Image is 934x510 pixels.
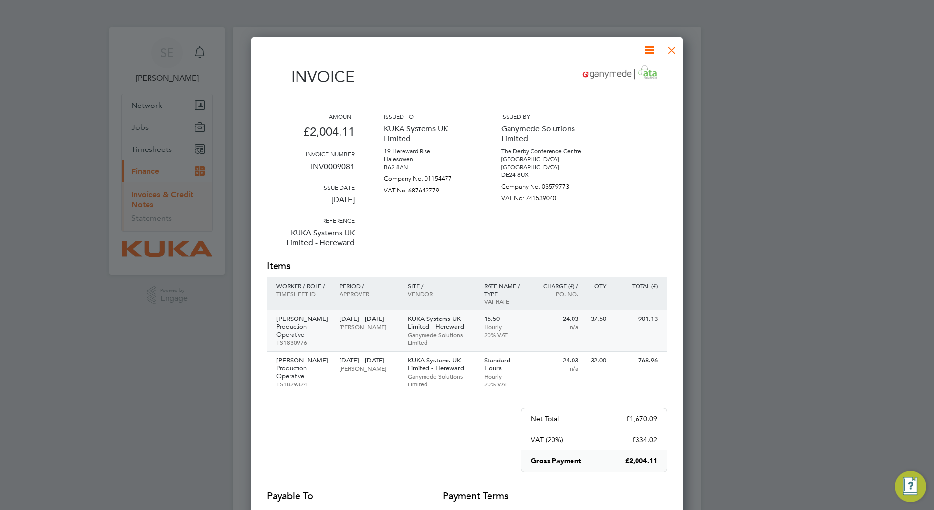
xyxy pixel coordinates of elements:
p: QTY [588,282,606,290]
p: Company No: 01154477 [384,171,472,183]
p: Ganymede Solutions Limited [408,331,474,346]
p: [PERSON_NAME] [340,364,398,372]
p: [PERSON_NAME] [276,357,330,364]
h2: Items [267,259,667,273]
p: 768.96 [616,357,658,364]
p: 20% VAT [484,331,527,339]
p: [PERSON_NAME] [276,315,330,323]
h3: Issued to [384,112,472,120]
p: [DATE] [267,191,355,216]
h3: Invoice number [267,150,355,158]
p: Rate name / type [484,282,527,297]
p: Hourly [484,372,527,380]
p: Production Operative [276,364,330,380]
p: Hourly [484,323,527,331]
h3: Reference [267,216,355,224]
img: ganymedesolutions-logo-remittance.png [579,64,667,82]
p: Po. No. [536,290,578,297]
p: 20% VAT [484,380,527,388]
h3: Issued by [501,112,589,120]
p: DE24 8UX [501,171,589,179]
p: [GEOGRAPHIC_DATA] [501,163,589,171]
h3: Amount [267,112,355,120]
p: Standard Hours [484,357,527,372]
p: 19 Hereward Rise [384,148,472,155]
p: VAT No: 741539040 [501,191,589,202]
p: Ganymede Solutions Limited [501,120,589,148]
p: The Derby Conference Centre [501,148,589,155]
button: Engage Resource Center [895,471,926,502]
p: 901.13 [616,315,658,323]
p: £1,670.09 [626,414,657,423]
p: Company No: 03579773 [501,179,589,191]
p: Production Operative [276,323,330,339]
p: £2,004.11 [267,120,355,150]
h3: Issue date [267,183,355,191]
p: [GEOGRAPHIC_DATA] [501,155,589,163]
p: Net Total [531,414,559,423]
p: Vendor [408,290,474,297]
p: Approver [340,290,398,297]
p: Timesheet ID [276,290,330,297]
h2: Payment terms [443,489,531,503]
p: KUKA Systems UK Limited - Hereward [267,224,355,259]
p: 24.03 [536,357,578,364]
p: 24.03 [536,315,578,323]
p: VAT rate [484,297,527,305]
p: £334.02 [632,435,657,444]
p: KUKA Systems UK Limited - Hereward [408,357,474,372]
p: KUKA Systems UK Limited [384,120,472,148]
p: VAT (20%) [531,435,563,444]
p: VAT No: 687642779 [384,183,472,194]
p: TS1829324 [276,380,330,388]
p: Worker / Role / [276,282,330,290]
p: TS1830976 [276,339,330,346]
p: n/a [536,364,578,372]
p: 37.50 [588,315,606,323]
h2: Payable to [267,489,413,503]
p: Charge (£) / [536,282,578,290]
p: £2,004.11 [625,456,657,466]
p: n/a [536,323,578,331]
p: Halesowen [384,155,472,163]
p: 15.50 [484,315,527,323]
p: INV0009081 [267,158,355,183]
p: B62 8AN [384,163,472,171]
p: Site / [408,282,474,290]
p: Ganymede Solutions Limited [408,372,474,388]
p: Gross Payment [531,456,581,466]
p: [DATE] - [DATE] [340,315,398,323]
p: [DATE] - [DATE] [340,357,398,364]
p: KUKA Systems UK Limited - Hereward [408,315,474,331]
h1: Invoice [267,67,355,86]
p: [PERSON_NAME] [340,323,398,331]
p: Period / [340,282,398,290]
p: Total (£) [616,282,658,290]
p: 32.00 [588,357,606,364]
